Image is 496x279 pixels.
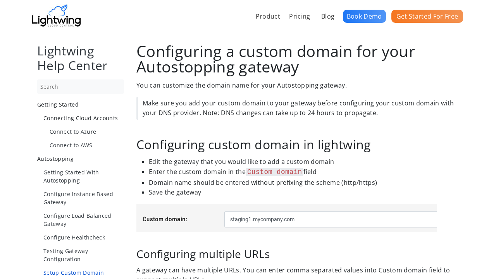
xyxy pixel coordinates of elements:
h2: Configuring custom domain in lightwing [136,138,459,151]
a: Configure Instance Based Gateway [43,190,124,206]
a: Setup Custom Domain [43,269,124,277]
a: Connect to Azure [50,127,124,136]
span: Autostopping [37,155,74,162]
a: Configure Healthcheck [43,233,124,241]
li: Enter the custom domain in the field [149,167,459,177]
a: Get Started For Free [391,10,463,23]
li: Edit the gateway that you would like to add a custom domain [149,157,459,167]
a: Blog [319,8,337,25]
span: Connecting Cloud Accounts [43,114,118,122]
a: Configure Load Balanced Gateway [43,212,124,228]
a: Getting Started With Autostopping [43,168,124,184]
a: Pricing [286,8,313,25]
a: Lightwing Help Center [37,42,108,74]
img: Custom domain [136,204,437,232]
code: Custom domain [246,168,304,176]
p: You can customize the domain name for your Autostopping gateway. [136,81,459,91]
li: Domain name should be entered without prefixing the scheme (http/https) [149,178,459,188]
li: Save the gateway [149,188,459,198]
input: Search [37,79,124,94]
p: Make sure you add your custom domain to your gateway before configuring your custom domain with y... [143,98,454,118]
a: Testing Gateway Configuration [43,247,124,263]
h1: Configuring a custom domain for your Autostopping gateway [136,43,459,74]
a: Book Demo [343,10,386,23]
a: Connect to AWS [50,141,124,149]
span: Getting Started [37,101,79,108]
h3: Configuring multiple URLs [136,248,459,259]
a: Product [253,8,283,25]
